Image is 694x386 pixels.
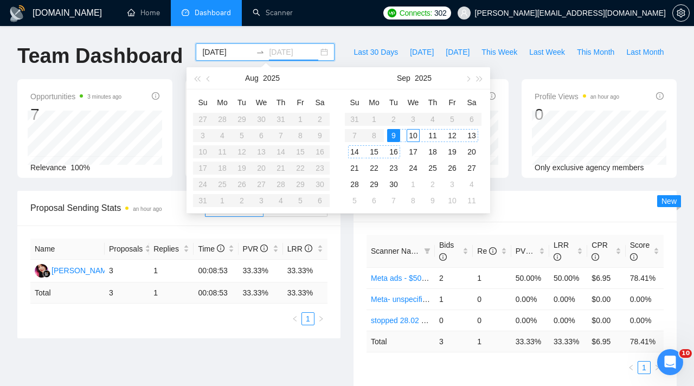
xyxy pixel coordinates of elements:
[404,43,440,61] button: [DATE]
[473,288,511,310] td: 0
[305,245,312,252] span: info-circle
[465,194,478,207] div: 11
[439,241,454,261] span: Bids
[232,94,252,111] th: Tu
[571,43,620,61] button: This Month
[423,144,442,160] td: 2025-09-18
[30,104,121,125] div: 7
[105,260,149,282] td: 3
[657,349,683,375] iframe: Intercom live chat
[384,176,403,192] td: 2025-09-30
[302,313,314,325] a: 1
[348,178,361,191] div: 28
[364,176,384,192] td: 2025-09-29
[403,176,423,192] td: 2025-10-01
[533,247,541,255] span: info-circle
[446,145,459,158] div: 19
[30,163,66,172] span: Relevance
[271,94,291,111] th: Th
[30,90,121,103] span: Opportunities
[30,201,205,215] span: Proposal Sending Stats
[314,312,327,325] button: right
[511,288,549,310] td: 0.00%
[435,288,473,310] td: 1
[348,145,361,158] div: 14
[368,178,381,191] div: 29
[625,361,638,374] button: left
[400,7,432,19] span: Connects:
[283,282,327,304] td: 33.33 %
[465,178,478,191] div: 4
[30,239,105,260] th: Name
[348,194,361,207] div: 5
[198,245,224,253] span: Time
[149,260,194,282] td: 1
[252,94,271,111] th: We
[423,94,442,111] th: Th
[371,274,534,282] a: Meta ads - $500+/$30+ - Feedback+/cost1k+ -AI
[217,245,224,252] span: info-circle
[481,46,517,58] span: This Week
[462,94,481,111] th: Sa
[439,253,447,261] span: info-circle
[651,361,664,374] button: right
[592,241,608,261] span: CPR
[194,282,238,304] td: 00:08:53
[661,197,677,205] span: New
[384,192,403,209] td: 2025-10-07
[446,129,459,142] div: 12
[239,260,283,282] td: 33.33%
[384,144,403,160] td: 2025-09-16
[287,245,312,253] span: LRR
[516,247,541,255] span: PVR
[407,178,420,191] div: 1
[368,145,381,158] div: 15
[153,243,181,255] span: Replies
[446,46,470,58] span: [DATE]
[291,94,310,111] th: Fr
[288,312,301,325] button: left
[587,310,625,331] td: $0.00
[626,46,664,58] span: Last Month
[384,127,403,144] td: 2025-09-09
[462,192,481,209] td: 2025-10-11
[52,265,114,276] div: [PERSON_NAME]
[87,94,121,100] time: 3 minutes ago
[672,4,690,22] button: setting
[253,8,293,17] a: searchScanner
[423,160,442,176] td: 2025-09-25
[626,331,664,352] td: 78.41 %
[423,127,442,144] td: 2025-09-11
[529,46,565,58] span: Last Week
[475,43,523,61] button: This Week
[345,94,364,111] th: Su
[549,331,587,352] td: 33.33 %
[152,92,159,100] span: info-circle
[35,266,114,274] a: NK[PERSON_NAME]
[587,331,625,352] td: $ 6.95
[442,144,462,160] td: 2025-09-19
[354,46,398,58] span: Last 30 Days
[9,5,26,22] img: logo
[403,192,423,209] td: 2025-10-08
[535,163,644,172] span: Only exclusive agency members
[109,243,143,255] span: Proposals
[384,94,403,111] th: Tu
[489,247,497,255] span: info-circle
[387,162,400,175] div: 23
[442,192,462,209] td: 2025-10-10
[523,43,571,61] button: Last Week
[462,144,481,160] td: 2025-09-20
[283,260,327,282] td: 33.33%
[348,43,404,61] button: Last 30 Days
[435,267,473,288] td: 2
[345,144,364,160] td: 2025-09-14
[403,144,423,160] td: 2025-09-17
[371,295,487,304] a: Meta- unspecified - Feedback+ -AI
[465,129,478,142] div: 13
[511,267,549,288] td: 50.00%
[364,160,384,176] td: 2025-09-22
[625,361,638,374] li: Previous Page
[149,239,194,260] th: Replies
[473,331,511,352] td: 1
